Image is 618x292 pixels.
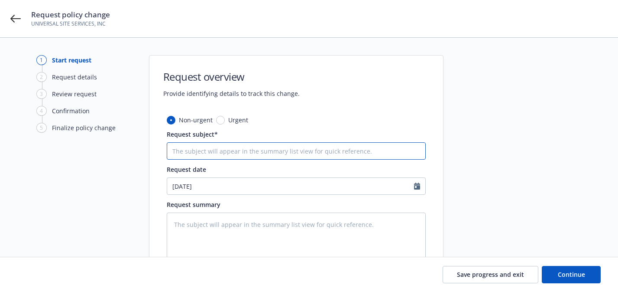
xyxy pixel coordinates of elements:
[163,69,300,84] h1: Request overview
[52,72,97,82] div: Request details
[167,200,220,209] span: Request summary
[52,123,116,132] div: Finalize policy change
[36,106,47,116] div: 4
[31,10,110,20] span: Request policy change
[52,89,97,98] div: Review request
[457,270,524,279] span: Save progress and exit
[542,266,601,283] button: Continue
[52,56,91,65] div: Start request
[167,165,206,174] span: Request date
[167,130,218,138] span: Request subject*
[558,270,585,279] span: Continue
[31,20,110,28] span: UNIVERSAL SITE SERVICES, INC
[216,116,225,125] input: Urgent
[167,142,426,160] input: The subject will appear in the summary list view for quick reference.
[36,72,47,82] div: 2
[36,89,47,99] div: 3
[163,89,300,98] span: Provide identifying details to track this change.
[443,266,538,283] button: Save progress and exit
[36,55,47,65] div: 1
[228,115,248,125] span: Urgent
[179,115,213,125] span: Non-urgent
[36,123,47,133] div: 5
[167,116,175,125] input: Non-urgent
[52,106,90,115] div: Confirmation
[167,178,414,194] input: MM/DD/YYYY
[414,183,420,190] svg: Calendar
